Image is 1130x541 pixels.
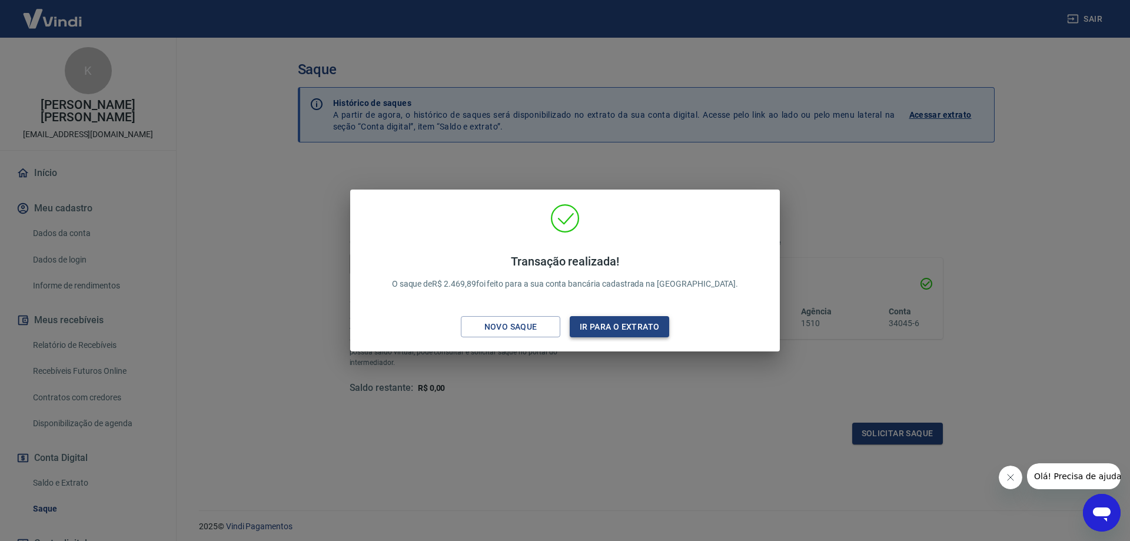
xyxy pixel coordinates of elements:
[392,254,739,290] p: O saque de R$ 2.469,89 foi feito para a sua conta bancária cadastrada na [GEOGRAPHIC_DATA].
[1083,494,1121,532] iframe: Botão para abrir a janela de mensagens
[392,254,739,268] h4: Transação realizada!
[570,316,669,338] button: Ir para o extrato
[470,320,551,334] div: Novo saque
[461,316,560,338] button: Novo saque
[999,466,1022,489] iframe: Fechar mensagem
[7,8,99,18] span: Olá! Precisa de ajuda?
[1027,463,1121,489] iframe: Mensagem da empresa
